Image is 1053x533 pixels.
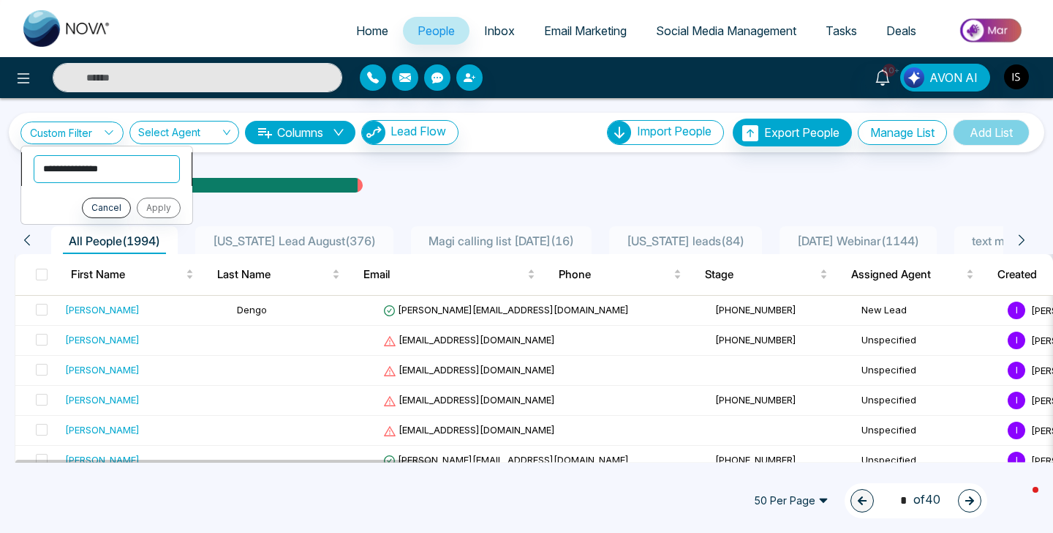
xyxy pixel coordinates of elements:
span: [PERSON_NAME][EMAIL_ADDRESS][DOMAIN_NAME] [383,304,629,316]
span: Deals [886,23,916,38]
span: Home [356,23,388,38]
th: Last Name [205,254,352,295]
button: Export People [733,119,852,146]
span: Stage [705,266,817,283]
button: Columnsdown [245,121,355,144]
span: [EMAIL_ADDRESS][DOMAIN_NAME] [383,334,555,346]
th: Email [352,254,547,295]
th: Phone [547,254,693,295]
span: AVON AI [929,69,978,86]
span: Lead Flow [390,124,446,138]
a: Custom Filter [20,122,124,144]
button: Cancel [82,198,131,218]
img: Market-place.gif [938,14,1044,47]
div: [PERSON_NAME] [65,332,140,347]
a: Deals [872,17,931,45]
a: Social Media Management [641,17,811,45]
th: Stage [693,254,839,295]
img: Nova CRM Logo [23,10,111,47]
span: [PERSON_NAME][EMAIL_ADDRESS][DOMAIN_NAME] [383,454,629,466]
span: I [1008,362,1025,379]
span: People [418,23,455,38]
button: AVON AI [900,64,990,92]
iframe: Intercom live chat [1003,483,1038,518]
a: People [403,17,469,45]
span: [PHONE_NUMBER] [715,304,796,316]
td: Unspecified [856,386,1002,416]
a: Lead FlowLead Flow [355,120,458,145]
th: First Name [59,254,205,295]
span: Email Marketing [544,23,627,38]
span: Assigned Agent [851,266,963,283]
span: Export People [764,125,839,140]
span: Email [363,266,524,283]
img: User Avatar [1004,64,1029,89]
div: [PERSON_NAME] [65,422,140,437]
td: Unspecified [856,356,1002,386]
span: Social Media Management [656,23,796,38]
td: Unspecified [856,326,1002,356]
span: Last Name [217,266,329,283]
td: New Lead [856,296,1002,326]
span: I [1008,332,1025,349]
span: [EMAIL_ADDRESS][DOMAIN_NAME] [383,364,555,376]
span: I [1008,452,1025,469]
a: 10+ [865,64,900,89]
div: [PERSON_NAME] [65,362,140,377]
a: Inbox [469,17,529,45]
img: Lead Flow [362,121,385,144]
td: Unspecified [856,446,1002,476]
button: Lead Flow [361,120,458,145]
td: Unspecified [856,416,1002,446]
span: [PHONE_NUMBER] [715,394,796,406]
div: [PERSON_NAME] [65,392,140,407]
span: First Name [71,266,183,283]
span: Phone [559,266,671,283]
a: Tasks [811,17,872,45]
span: [EMAIL_ADDRESS][DOMAIN_NAME] [383,424,555,436]
span: I [1008,422,1025,439]
span: Dengo [237,304,267,316]
span: I [1008,302,1025,319]
div: [PERSON_NAME] [65,302,140,317]
span: Tasks [826,23,857,38]
ul: Custom Filter [20,146,193,225]
span: I [1008,392,1025,409]
span: [EMAIL_ADDRESS][DOMAIN_NAME] [383,394,555,406]
th: Assigned Agent [839,254,986,295]
span: Import People [637,124,712,138]
span: [DATE] Webinar ( 1144 ) [791,234,925,248]
span: Inbox [484,23,515,38]
a: Home [341,17,403,45]
span: down [333,127,344,138]
span: of 40 [891,491,940,510]
span: [PHONE_NUMBER] [715,454,796,466]
button: Manage List [858,120,947,145]
span: Magi calling list [DATE] ( 16 ) [423,234,580,248]
div: [PERSON_NAME] [65,452,140,467]
span: 50 Per Page [744,489,839,512]
span: [US_STATE] Lead August ( 376 ) [207,234,382,248]
img: Lead Flow [904,67,924,88]
span: [PHONE_NUMBER] [715,334,796,346]
span: 10+ [883,64,896,77]
a: Email Marketing [529,17,641,45]
span: All People ( 1994 ) [63,234,166,248]
span: [US_STATE] leads ( 84 ) [621,234,750,248]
